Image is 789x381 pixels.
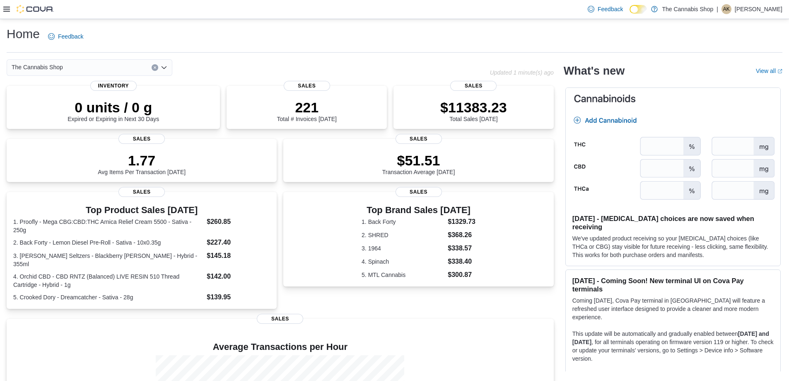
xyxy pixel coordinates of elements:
dt: 4. Orchid CBD - CBD RNTZ (Balanced) LIVE RESIN 510 Thread Cartridge - Hybrid - 1g [13,272,203,289]
img: Cova [17,5,54,13]
p: $51.51 [382,152,455,169]
div: Total # Invoices [DATE] [277,99,337,122]
dd: $139.95 [207,292,270,302]
h1: Home [7,26,40,42]
p: [PERSON_NAME] [735,4,782,14]
dd: $227.40 [207,238,270,248]
p: The Cannabis Shop [662,4,713,14]
dd: $1329.73 [448,217,475,227]
p: We've updated product receiving so your [MEDICAL_DATA] choices (like THCa or CBG) stay visible fo... [572,234,774,259]
span: Sales [118,134,165,144]
h4: Average Transactions per Hour [13,342,547,352]
dt: 3. 1964 [362,244,444,252]
p: Updated 1 minute(s) ago [490,69,554,76]
h3: [DATE] - [MEDICAL_DATA] choices are now saved when receiving [572,214,774,231]
span: The Cannabis Shop [12,62,63,72]
p: Coming [DATE], Cova Pay terminal in [GEOGRAPHIC_DATA] will feature a refreshed user interface des... [572,296,774,321]
span: AK [723,4,730,14]
span: Sales [396,187,442,197]
div: Transaction Average [DATE] [382,152,455,175]
span: Inventory [90,81,137,91]
dt: 5. Crooked Dory - Dreamcatcher - Sativa - 28g [13,293,203,301]
span: Sales [396,134,442,144]
p: This update will be automatically and gradually enabled between , for all terminals operating on ... [572,330,774,363]
span: Sales [257,314,303,324]
button: Open list of options [161,64,167,71]
button: Clear input [152,64,158,71]
span: Sales [284,81,330,91]
div: Avg Items Per Transaction [DATE] [98,152,186,175]
h3: Top Product Sales [DATE] [13,205,270,215]
div: Expired or Expiring in Next 30 Days [68,99,159,122]
dt: 1. Back Forty [362,218,444,226]
dd: $145.18 [207,251,270,261]
dt: 1. Proofly - Mega CBG:CBD:THC Arnica Relief Cream 5500 - Sativa - 250g [13,218,203,234]
p: 1.77 [98,152,186,169]
dt: 3. [PERSON_NAME] Seltzers - Blackberry [PERSON_NAME] - Hybrid - 355ml [13,252,203,268]
dd: $368.26 [448,230,475,240]
span: Feedback [598,5,623,13]
span: Sales [118,187,165,197]
p: 0 units / 0 g [68,99,159,116]
span: Sales [450,81,497,91]
h2: What's new [564,64,625,78]
dd: $142.00 [207,272,270,282]
dt: 2. SHRED [362,231,444,239]
dd: $260.85 [207,217,270,227]
a: Feedback [45,28,87,45]
input: Dark Mode [630,5,647,14]
dd: $300.87 [448,270,475,280]
a: Feedback [584,1,626,17]
p: $11383.23 [440,99,507,116]
div: Total Sales [DATE] [440,99,507,122]
p: 221 [277,99,337,116]
div: Ashleigh Koeslag [721,4,731,14]
dt: 4. Spinach [362,257,444,266]
dt: 2. Back Forty - Lemon Diesel Pre-Roll - Sativa - 10x0.35g [13,238,203,247]
svg: External link [777,69,782,74]
dt: 5. MTL Cannabis [362,271,444,279]
h3: [DATE] - Coming Soon! New terminal UI on Cova Pay terminals [572,277,774,293]
a: View allExternal link [756,68,782,74]
h3: Top Brand Sales [DATE] [362,205,475,215]
span: Feedback [58,32,83,41]
dd: $338.40 [448,257,475,267]
dd: $338.57 [448,243,475,253]
p: | [717,4,718,14]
